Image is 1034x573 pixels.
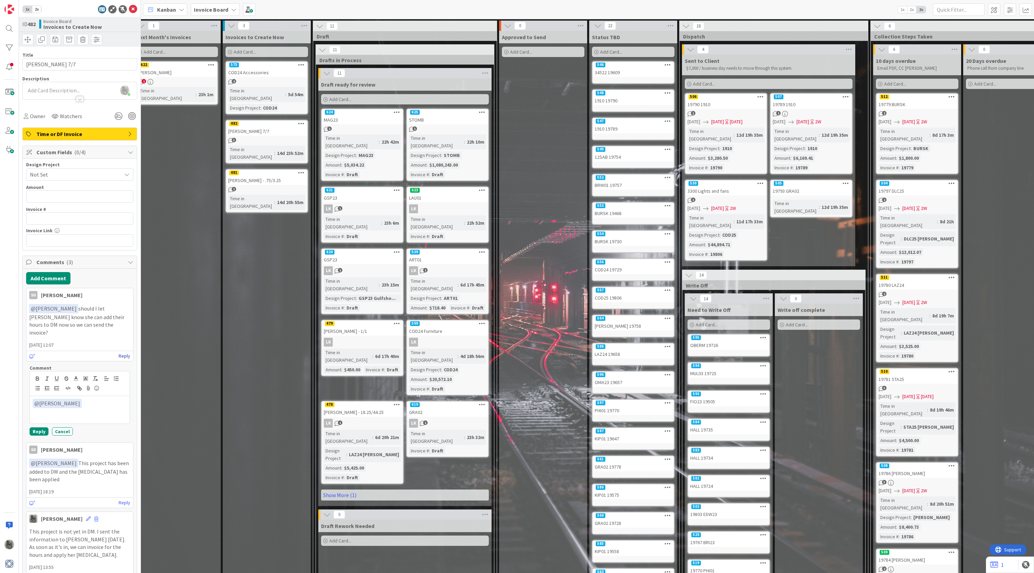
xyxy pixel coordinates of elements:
[593,428,674,443] div: 587KIP01 19647
[321,81,375,88] span: Draft ready for review
[593,203,674,218] div: 553BURSK 19468
[322,187,403,193] div: 621
[877,66,957,71] p: Email PDF, CC [PERSON_NAME]
[877,369,958,384] div: 51019781 STA25
[793,164,794,171] span: :
[697,45,709,54] span: 4
[593,513,674,519] div: 560
[74,149,86,156] span: ( 0/4 )
[226,62,307,77] div: 575COD24 Accessories
[593,175,674,181] div: 552
[593,175,674,190] div: 552BRW01 19757
[688,335,769,341] div: 595
[877,369,958,375] div: 510
[412,126,417,131] span: 1
[593,541,674,556] div: 585KIP01 19558
[990,561,1004,569] a: 1
[896,154,897,162] span: :
[735,131,764,139] div: 12d 19h 35m
[596,91,605,95] div: 548
[593,372,674,387] div: 596OMA23 19657
[773,127,819,143] div: Time in [GEOGRAPHIC_DATA]
[877,463,958,469] div: 508
[441,151,442,159] span: :
[356,151,357,159] span: :
[345,171,360,178] div: Draft
[238,22,250,30] span: 3
[771,180,852,195] div: 50519793 GRA02
[325,110,334,115] div: 624
[773,154,790,162] div: Amount
[820,131,850,139] div: 12d 19h 35m
[685,100,767,109] div: 19790 1910
[136,68,217,77] div: [PERSON_NAME]
[877,100,958,109] div: 19779 BURSK
[884,81,906,87] span: Add Card...
[407,321,488,327] div: 599
[805,145,806,152] span: :
[26,184,44,190] label: Amount
[593,541,674,547] div: 585
[688,504,769,510] div: 502
[317,33,488,40] span: Draft
[23,6,32,13] span: 1x
[407,187,488,202] div: 623LAU01
[688,419,769,425] div: 584
[688,504,769,519] div: 50219803 EDW23
[688,475,769,491] div: 582HALL 19724
[593,62,674,77] div: 54634522 19609
[22,76,49,82] span: Description
[877,180,958,195] div: 50419797 DLC25
[593,513,674,528] div: 560GRA02 19728
[136,62,217,68] div: 622
[157,5,176,14] span: Kanban
[407,249,488,255] div: 539
[322,204,403,213] div: LK
[791,154,815,162] div: $6,169.41
[806,145,819,152] div: 1910
[593,344,674,350] div: 588
[696,322,718,328] span: Add Card...
[119,498,130,507] a: Reply
[36,130,124,138] span: Time or DF Invoice
[52,427,73,436] button: Cancel
[929,131,931,139] span: :
[275,149,305,157] div: 14d 23h 52m
[380,138,401,146] div: 22h 42m
[31,460,77,467] span: [PERSON_NAME]
[510,49,532,55] span: Add Card...
[409,151,441,159] div: Design Project
[593,372,674,378] div: 596
[502,34,546,41] span: Approved to Send
[685,57,719,64] span: Sent to Client
[226,170,307,176] div: 481
[773,164,793,171] div: Invoice #
[407,321,488,336] div: 599COD24 Furniture
[688,532,769,538] div: 520
[593,231,674,237] div: 554
[879,164,899,171] div: Invoice #
[911,145,912,152] span: :
[688,560,769,566] div: 519
[916,6,926,13] span: 3x
[357,151,375,159] div: MAG23
[30,170,118,179] span: Not Set
[689,94,698,99] div: 506
[897,154,921,162] div: $1,800.00
[593,287,674,293] div: 557
[687,118,700,125] span: [DATE]
[322,249,403,264] div: 620GSP23
[877,274,958,290] div: 51119780 LAZ24
[796,118,809,125] span: [DATE]
[687,127,734,143] div: Time in [GEOGRAPHIC_DATA]
[322,402,403,408] div: 478
[119,352,130,360] a: Reply
[142,79,146,83] span: 1
[232,138,236,142] span: 3
[333,69,345,77] span: 11
[322,321,403,336] div: 479[PERSON_NAME] - 1/1
[326,22,338,30] span: 11
[226,127,307,136] div: [PERSON_NAME] 7/7
[687,145,719,152] div: Design Project
[688,447,769,453] div: 583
